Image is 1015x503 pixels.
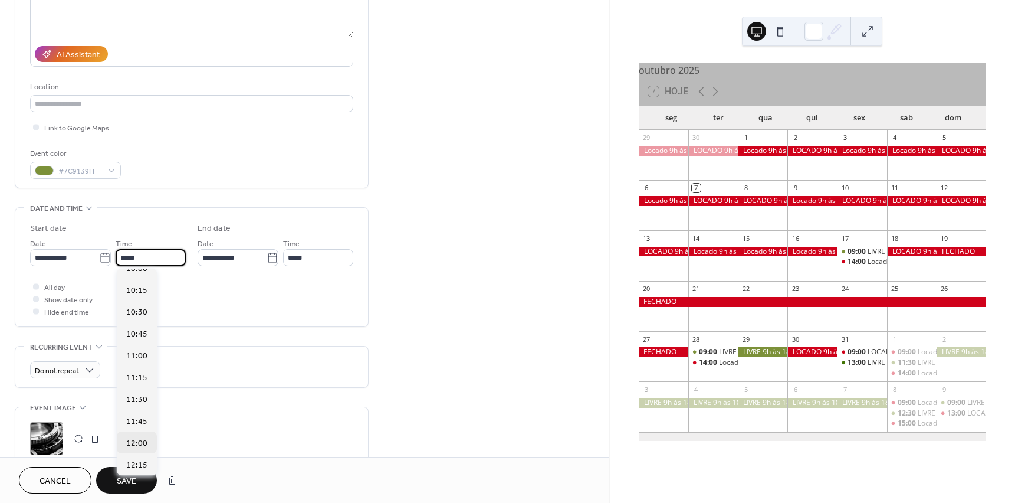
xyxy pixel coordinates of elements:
[44,122,109,135] span: Link to Google Maps
[642,285,651,293] div: 20
[787,196,837,206] div: Locado 9h às 18h
[126,263,147,275] span: 10:00
[688,146,738,156] div: LOCADO 9h às 18h
[837,257,886,267] div: Locado 14h às 18h
[837,247,886,257] div: LIVRE 9h às 13h
[688,358,738,368] div: Locado 14h às 18h
[837,146,886,156] div: Locado 9h às 18h
[898,347,918,357] span: 09:00
[96,467,157,494] button: Save
[940,133,949,142] div: 5
[688,196,738,206] div: LOCADO 9h às 18h
[791,335,800,344] div: 30
[741,335,750,344] div: 29
[898,409,918,419] span: 12:30
[887,368,937,378] div: Locado 14h às 18h
[198,223,231,235] div: End date
[836,106,883,130] div: sex
[837,347,886,357] div: LOCADO 9h às 12h
[688,247,738,257] div: Locado 9h às 18h
[126,285,147,297] span: 10:15
[918,358,990,368] div: LIVRE 11h30 às 13h30
[840,335,849,344] div: 31
[887,196,937,206] div: LOCADO 9h às 18h
[898,358,918,368] span: 11:30
[19,467,91,494] button: Cancel
[840,385,849,394] div: 7
[840,133,849,142] div: 3
[695,106,742,130] div: ter
[937,409,986,419] div: LOCADO 13h às 18h
[940,385,949,394] div: 9
[868,358,923,368] div: LIVRE 13h às 18h
[937,347,986,357] div: LIVRE 9h às 18h
[198,238,213,250] span: Date
[741,385,750,394] div: 5
[688,347,738,357] div: LIVRE 9h às 13h
[642,335,651,344] div: 27
[918,409,990,419] div: LIVRE 12h30 às 14h30
[837,398,886,408] div: LIVRE 9h às 18h
[35,364,79,378] span: Do not repeat
[940,234,949,243] div: 19
[791,234,800,243] div: 16
[937,398,986,408] div: LIVRE 9h às 12h
[947,398,967,408] span: 09:00
[639,347,688,357] div: FECHADO
[44,282,65,294] span: All day
[738,146,787,156] div: Locado 9h às 18h
[30,422,63,455] div: ;
[787,398,837,408] div: LIVRE 9h às 18h
[30,341,93,354] span: Recurring event
[898,398,918,408] span: 09:00
[639,63,986,77] div: outubro 2025
[639,247,688,257] div: LOCADO 9h às 18h
[30,238,46,250] span: Date
[898,368,918,378] span: 14:00
[891,285,899,293] div: 25
[692,133,701,142] div: 30
[891,385,899,394] div: 8
[642,133,651,142] div: 29
[738,347,787,357] div: LIVRE 9h às 18h
[791,285,800,293] div: 23
[918,398,975,408] div: Locado 9h às 12h
[929,106,977,130] div: dom
[126,350,147,362] span: 11:00
[887,419,937,429] div: Locado 15h às 17h
[937,247,986,257] div: FECHADO
[787,347,837,357] div: LOCADO 9h às 18h
[789,106,836,130] div: qui
[692,234,701,243] div: 14
[738,398,787,408] div: LIVRE 9h às 18h
[116,238,132,250] span: Time
[787,146,837,156] div: LOCADO 9h às 18h
[117,475,136,488] span: Save
[887,398,937,408] div: Locado 9h às 12h
[891,335,899,344] div: 1
[719,358,780,368] div: Locado 14h às 18h
[283,238,300,250] span: Time
[44,294,93,306] span: Show date only
[692,335,701,344] div: 28
[940,184,949,192] div: 12
[44,306,89,319] span: Hide end time
[126,416,147,428] span: 11:45
[918,368,979,378] div: Locado 14h às 18h
[918,419,979,429] div: Locado 15h às 17h
[837,196,886,206] div: LOCADO 9h às 18h
[791,385,800,394] div: 6
[840,234,849,243] div: 17
[947,409,967,419] span: 13:00
[642,184,651,192] div: 6
[891,133,899,142] div: 4
[126,459,147,472] span: 12:15
[937,146,986,156] div: LOCADO 9h às 18h
[891,184,899,192] div: 11
[126,328,147,341] span: 10:45
[699,358,719,368] span: 14:00
[719,347,770,357] div: LIVRE 9h às 13h
[791,184,800,192] div: 9
[887,347,937,357] div: Locado 9h às 11h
